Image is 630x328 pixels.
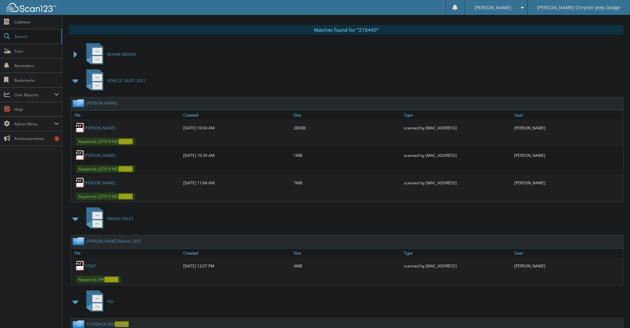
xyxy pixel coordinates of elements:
div: scanned by [MAC_ADDRESS] [402,176,513,189]
img: folder2.png [72,237,86,245]
span: 216440 [119,139,133,144]
a: File [71,249,182,258]
a: 1C4PJMCB1MD216440 [86,321,129,327]
div: scanned by [MAC_ADDRESS] [402,149,513,162]
a: [PERSON_NAME] [84,153,115,158]
a: [PERSON_NAME] Motors 2021 [86,238,142,244]
a: User [513,111,623,119]
div: [PERSON_NAME] [513,149,623,162]
a: PDI [82,289,113,315]
span: VEHICLE SALES 2021 [107,78,146,83]
img: PDF.png [74,178,84,188]
div: 1 [54,136,60,141]
span: 216440 [119,194,133,199]
span: Admin Menu [14,121,54,127]
span: WHOLE SALES [107,216,134,221]
a: Type [402,111,513,119]
span: Search [14,34,58,39]
a: File [71,111,182,119]
a: 17697 [84,263,96,269]
span: REPAIR ORDERS [107,52,136,57]
span: Cabinets [14,19,59,25]
span: Bookmarks [14,77,59,83]
div: scanned by [MAC_ADDRESS] [402,121,513,134]
span: Keywords: HH [76,276,121,283]
span: Scan [14,48,59,54]
span: [PERSON_NAME] [474,6,511,10]
img: scan123-logo-white.svg [7,3,56,12]
a: Size [292,111,402,119]
a: [PERSON_NAME] [86,100,117,106]
div: [PERSON_NAME] [513,176,623,189]
span: User Reports [14,92,54,98]
span: 216440 [115,321,129,327]
div: Matches found for "216440" [69,25,623,35]
div: [DATE] 10:39 AM [182,149,292,162]
div: [DATE] 12:07 PM [182,259,292,272]
div: 4MB [292,259,402,272]
div: 7MB [292,176,402,189]
span: Help [14,107,59,112]
span: [PERSON_NAME] Chrysler Jeep Dodge [537,6,620,10]
img: PDF.png [74,261,84,271]
span: PDI [107,299,113,305]
a: WHOLE SALES [82,206,134,232]
img: folder2.png [72,99,86,107]
span: Reminders [14,63,59,69]
span: Keywords: J27919 MD [76,165,135,173]
img: PDF.png [74,123,84,133]
span: Keywords: J27919 MD [76,138,135,145]
a: Size [292,249,402,258]
span: Announcements [14,136,59,141]
a: [PERSON_NAME] [84,125,115,131]
div: [PERSON_NAME] [513,259,623,272]
a: VEHICLE SALES 2021 [82,68,146,94]
img: PDF.png [74,150,84,160]
div: 1MB [292,149,402,162]
a: REPAIR ORDERS [82,41,136,68]
div: [PERSON_NAME] [513,121,623,134]
div: [DATE] 10:04 AM [182,121,292,134]
a: User [513,249,623,258]
span: Keywords: J27919 MD [76,193,135,200]
div: scanned by [MAC_ADDRESS] [402,259,513,272]
div: [DATE] 11:04 AM [182,176,292,189]
a: Created [182,111,292,119]
a: Type [402,249,513,258]
span: 216440 [105,277,118,282]
a: [PERSON_NAME] [84,180,115,186]
div: 283KB [292,121,402,134]
a: Created [182,249,292,258]
span: 216440 [119,166,133,172]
